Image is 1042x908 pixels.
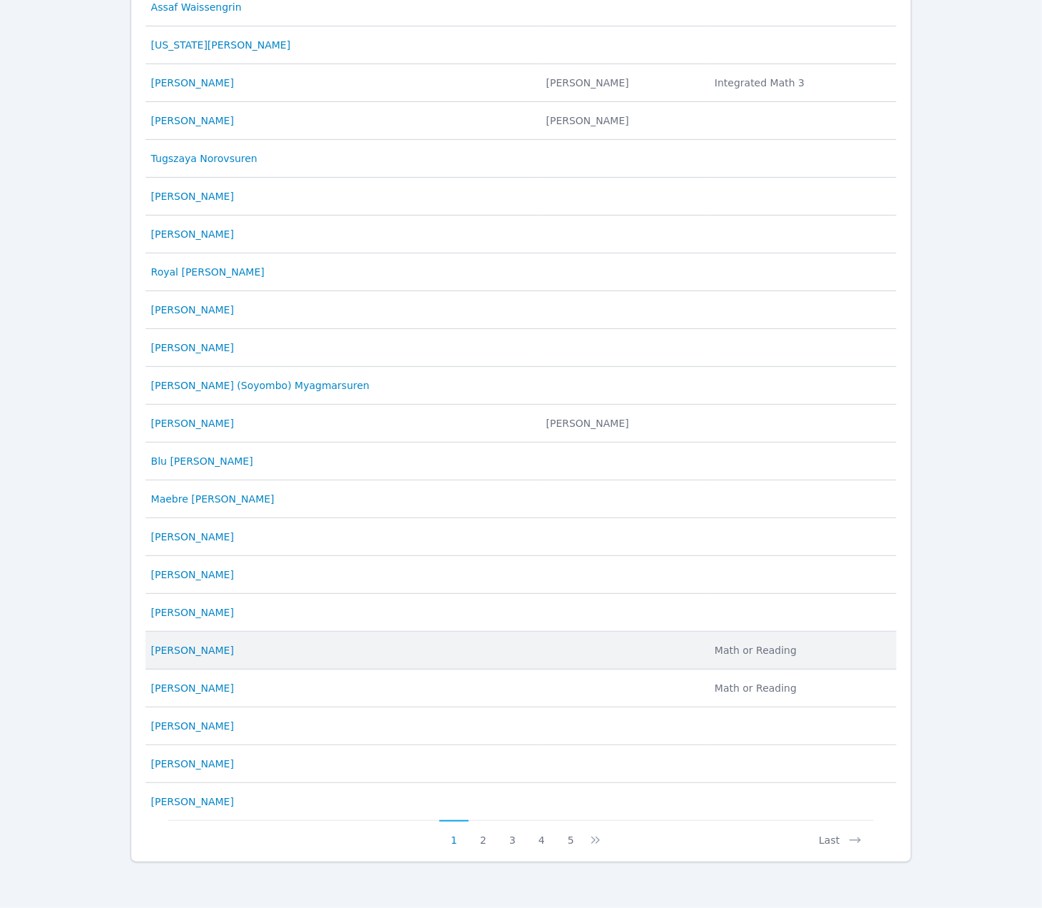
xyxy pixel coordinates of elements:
a: [PERSON_NAME] [151,340,234,355]
tr: Blu [PERSON_NAME] [145,443,897,480]
button: 4 [527,820,556,847]
a: Tugszaya Norovsuren [151,151,257,166]
a: Blu [PERSON_NAME] [151,454,253,468]
a: [PERSON_NAME] [151,530,234,544]
tr: [US_STATE][PERSON_NAME] [145,26,897,64]
a: Royal [PERSON_NAME] [151,265,265,279]
button: 5 [556,820,586,847]
a: [PERSON_NAME] [151,757,234,771]
tr: [PERSON_NAME] (Soyombo) Myagmarsuren [145,367,897,405]
tr: [PERSON_NAME] [145,707,897,745]
div: [PERSON_NAME] [546,76,698,90]
a: [PERSON_NAME] [151,416,234,430]
tr: [PERSON_NAME] [PERSON_NAME] [145,102,897,140]
div: [PERSON_NAME] [546,113,698,128]
tr: [PERSON_NAME] [145,783,897,820]
button: 1 [439,820,469,847]
a: Maebre [PERSON_NAME] [151,492,275,506]
a: [PERSON_NAME] [151,227,234,241]
a: [PERSON_NAME] [151,567,234,582]
a: [PERSON_NAME] [151,605,234,620]
a: [PERSON_NAME] (Soyombo) Myagmarsuren [151,378,369,393]
tr: [PERSON_NAME] [145,329,897,367]
a: [PERSON_NAME] [151,113,234,128]
tr: Maebre [PERSON_NAME] [145,480,897,518]
button: 3 [498,820,527,847]
a: [PERSON_NAME] [151,303,234,317]
li: Integrated Math 3 [715,76,888,90]
tr: [PERSON_NAME] [145,518,897,556]
a: [PERSON_NAME] [151,794,234,809]
tr: [PERSON_NAME] Math or Reading [145,632,897,670]
tr: [PERSON_NAME] [145,291,897,329]
tr: [PERSON_NAME] [145,594,897,632]
tr: [PERSON_NAME] [145,745,897,783]
tr: [PERSON_NAME] [PERSON_NAME]Integrated Math 3 [145,64,897,102]
tr: [PERSON_NAME] [145,216,897,253]
tr: [PERSON_NAME] Math or Reading [145,670,897,707]
tr: Tugszaya Norovsuren [145,140,897,178]
tr: [PERSON_NAME] [145,556,897,594]
a: [US_STATE][PERSON_NAME] [151,38,291,52]
a: [PERSON_NAME] [151,719,234,733]
li: Math or Reading [715,643,888,657]
div: [PERSON_NAME] [546,416,698,430]
tr: [PERSON_NAME] [PERSON_NAME] [145,405,897,443]
tr: Royal [PERSON_NAME] [145,253,897,291]
button: 2 [469,820,498,847]
a: [PERSON_NAME] [151,643,234,657]
a: [PERSON_NAME] [151,76,234,90]
tr: [PERSON_NAME] [145,178,897,216]
button: Last [807,820,874,847]
a: [PERSON_NAME] [151,189,234,203]
a: [PERSON_NAME] [151,681,234,695]
li: Math or Reading [715,681,888,695]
